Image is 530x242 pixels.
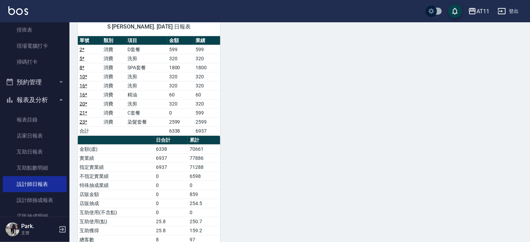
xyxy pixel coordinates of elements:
[167,126,194,135] td: 6338
[154,190,188,199] td: 0
[3,128,67,144] a: 店家日報表
[194,54,220,63] td: 320
[188,172,220,181] td: 6598
[154,217,188,226] td: 25.8
[465,4,492,18] button: AT11
[154,208,188,217] td: 0
[21,230,57,236] p: 主管
[78,181,154,190] td: 特殊抽成業績
[3,176,67,192] a: 設計師日報表
[194,36,220,45] th: 業績
[3,160,67,176] a: 互助點數明細
[154,199,188,208] td: 0
[102,45,126,54] td: 消費
[188,199,220,208] td: 254.5
[167,90,194,99] td: 60
[3,54,67,70] a: 掃碼打卡
[188,145,220,154] td: 70661
[126,72,167,81] td: 洗剪
[126,54,167,63] td: 洗剪
[126,81,167,90] td: 洗剪
[3,22,67,38] a: 排班表
[167,45,194,54] td: 599
[126,45,167,54] td: D套餐
[188,136,220,145] th: 累計
[167,54,194,63] td: 320
[78,163,154,172] td: 指定實業績
[78,217,154,226] td: 互助使用(點)
[126,36,167,45] th: 項目
[167,81,194,90] td: 320
[102,36,126,45] th: 類別
[194,90,220,99] td: 60
[102,117,126,126] td: 消費
[167,99,194,108] td: 320
[194,117,220,126] td: 2599
[154,154,188,163] td: 6937
[154,145,188,154] td: 6338
[477,7,489,16] div: AT11
[3,73,67,91] button: 預約管理
[78,208,154,217] td: 互助使用(不含點)
[126,108,167,117] td: C套餐
[102,81,126,90] td: 消費
[188,181,220,190] td: 0
[126,117,167,126] td: 染髮套餐
[78,145,154,154] td: 金額(虛)
[448,4,462,18] button: save
[3,192,67,208] a: 設計師抽成報表
[3,208,67,224] a: 店販抽成明細
[8,6,28,15] img: Logo
[188,217,220,226] td: 250.7
[3,91,67,109] button: 報表及分析
[154,136,188,145] th: 日合計
[167,117,194,126] td: 2599
[102,90,126,99] td: 消費
[102,63,126,72] td: 消費
[194,63,220,72] td: 1800
[78,199,154,208] td: 店販抽成
[102,108,126,117] td: 消費
[102,99,126,108] td: 消費
[188,208,220,217] td: 0
[78,172,154,181] td: 不指定實業績
[3,144,67,160] a: 互助日報表
[194,126,220,135] td: 6937
[194,81,220,90] td: 320
[188,190,220,199] td: 859
[188,163,220,172] td: 71288
[78,126,102,135] td: 合計
[188,154,220,163] td: 77886
[194,72,220,81] td: 320
[154,181,188,190] td: 0
[126,63,167,72] td: SPA套餐
[78,36,102,45] th: 單號
[167,72,194,81] td: 320
[102,54,126,63] td: 消費
[78,190,154,199] td: 店販金額
[6,223,19,236] img: Person
[194,99,220,108] td: 320
[154,226,188,235] td: 25.8
[194,45,220,54] td: 599
[167,63,194,72] td: 1800
[154,163,188,172] td: 6937
[126,90,167,99] td: 精油
[78,154,154,163] td: 實業績
[78,36,220,136] table: a dense table
[154,172,188,181] td: 0
[3,112,67,128] a: 報表目錄
[102,72,126,81] td: 消費
[86,23,212,30] span: S [PERSON_NAME]. [DATE] 日報表
[167,108,194,117] td: 0
[21,223,57,230] h5: Park.
[194,108,220,117] td: 599
[126,99,167,108] td: 洗剪
[3,38,67,54] a: 現場電腦打卡
[167,36,194,45] th: 金額
[495,5,522,18] button: 登出
[78,226,154,235] td: 互助獲得
[188,226,220,235] td: 159.2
